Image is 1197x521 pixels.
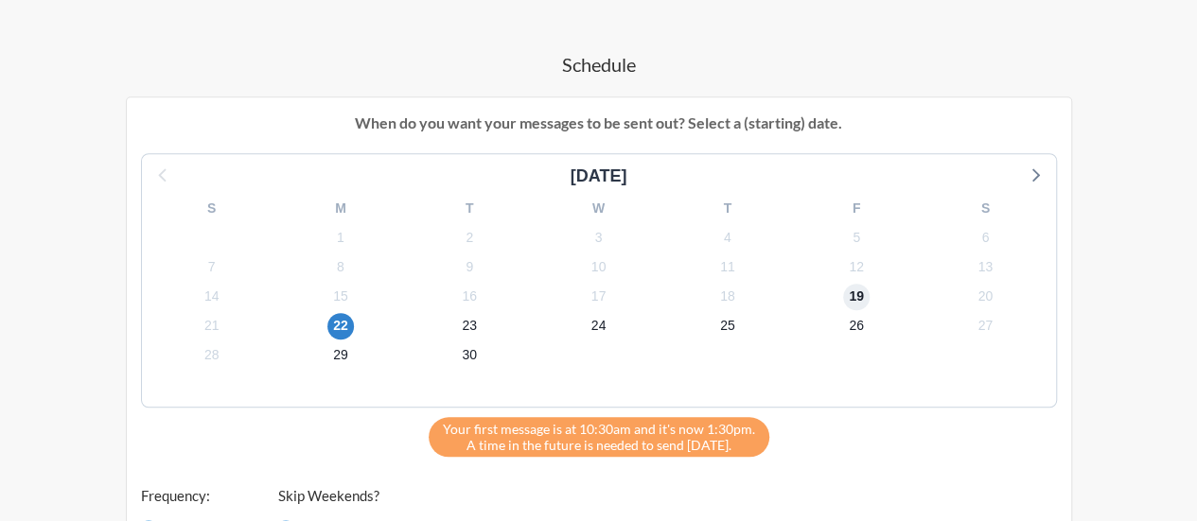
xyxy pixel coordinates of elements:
div: T [405,194,534,223]
span: Sunday, October 19, 2025 [843,284,870,310]
h4: Schedule [57,51,1140,78]
span: Saturday, October 4, 2025 [714,224,741,251]
span: Wednesday, October 8, 2025 [327,253,354,280]
span: Wednesday, October 29, 2025 [327,342,354,369]
span: Sunday, October 12, 2025 [843,253,870,280]
span: Saturday, October 25, 2025 [714,313,741,339]
div: W [534,194,662,223]
span: Monday, October 6, 2025 [972,224,998,251]
span: Monday, October 13, 2025 [972,253,998,280]
span: Friday, October 10, 2025 [585,253,611,280]
span: Friday, October 3, 2025 [585,224,611,251]
div: T [663,194,792,223]
span: Friday, October 24, 2025 [585,313,611,339]
p: When do you want your messages to be sent out? Select a (starting) date. [141,112,1057,134]
span: Monday, October 20, 2025 [972,284,998,310]
span: Wednesday, October 15, 2025 [327,284,354,310]
div: [DATE] [563,164,635,189]
label: Frequency: [141,485,240,507]
span: Thursday, October 23, 2025 [456,313,483,339]
div: S [148,194,276,223]
span: Wednesday, October 1, 2025 [327,224,354,251]
span: Thursday, October 9, 2025 [456,253,483,280]
span: Sunday, October 5, 2025 [843,224,870,251]
span: Thursday, October 30, 2025 [456,342,483,369]
div: A time in the future is needed to send [DATE]. [429,417,769,457]
div: F [792,194,921,223]
span: Wednesday, October 22, 2025 [327,313,354,339]
span: Saturday, October 11, 2025 [714,253,741,280]
span: Your first message is at 10:30am and it's now 1:30pm. [443,421,755,437]
div: M [276,194,405,223]
span: Thursday, October 2, 2025 [456,224,483,251]
span: Tuesday, October 28, 2025 [199,342,225,369]
span: Friday, October 17, 2025 [585,284,611,310]
label: Skip Weekends? [278,485,379,507]
div: S [921,194,1049,223]
span: Thursday, October 16, 2025 [456,284,483,310]
span: Sunday, October 26, 2025 [843,313,870,339]
span: Tuesday, October 7, 2025 [199,253,225,280]
span: Tuesday, October 14, 2025 [199,284,225,310]
span: Monday, October 27, 2025 [972,313,998,339]
span: Saturday, October 18, 2025 [714,284,741,310]
span: Tuesday, October 21, 2025 [199,313,225,339]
